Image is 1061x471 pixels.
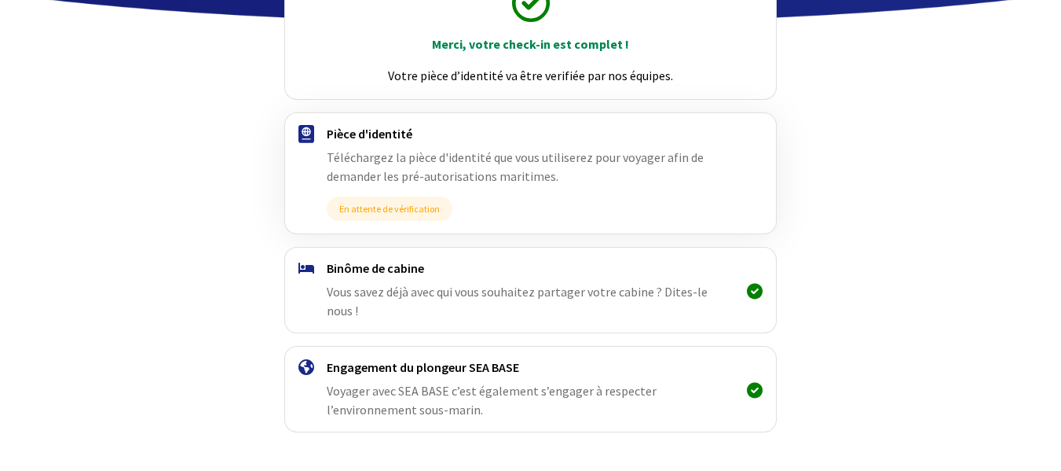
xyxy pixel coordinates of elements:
[327,359,734,375] h4: Engagement du plongeur SEA BASE
[327,149,704,184] span: Téléchargez la pièce d'identité que vous utiliserez pour voyager afin de demander les pré-autoris...
[327,126,734,142] h4: Pièce d'identité
[327,383,657,418] span: Voyager avec SEA BASE c’est également s’engager à respecter l’environnement sous-marin.
[299,35,762,53] p: Merci, votre check-in est complet !
[327,260,734,276] h4: Binôme de cabine
[298,263,314,274] img: binome.svg
[298,359,314,375] img: engagement.svg
[298,125,314,143] img: passport.svg
[327,284,708,318] span: Vous savez déjà avec qui vous souhaitez partager votre cabine ? Dites-le nous !
[299,66,762,85] p: Votre pièce d’identité va être verifiée par nos équipes.
[327,197,452,221] span: En attente de vérification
